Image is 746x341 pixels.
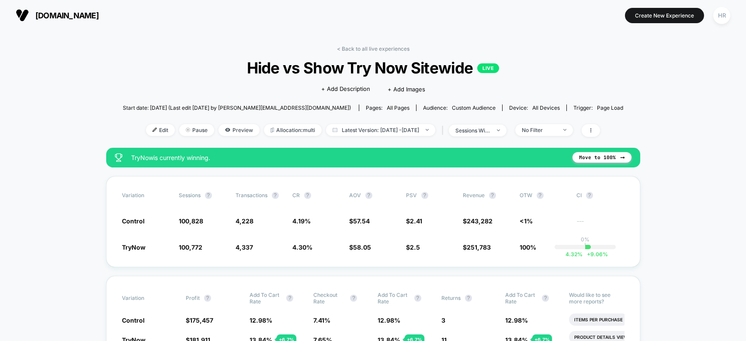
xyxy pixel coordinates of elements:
[337,45,409,52] a: < Back to all live experiences
[250,317,272,324] span: 12.98 %
[349,217,370,225] span: $
[502,104,566,111] span: Device:
[353,217,370,225] span: 57.54
[520,192,568,199] span: OTW
[388,86,425,93] span: + Add Images
[204,295,211,302] button: ?
[123,104,351,111] span: Start date: [DATE] (Last edit [DATE] by [PERSON_NAME][EMAIL_ADDRESS][DOMAIN_NAME])
[576,219,625,225] span: ---
[148,59,598,77] span: Hide vs Show Try Now Sitewide
[452,104,496,111] span: Custom Audience
[563,129,566,131] img: end
[313,317,330,324] span: 7.41 %
[584,243,586,249] p: |
[146,124,175,136] span: Edit
[465,295,472,302] button: ?
[522,127,557,133] div: No Filter
[497,129,500,131] img: end
[153,128,157,132] img: edit
[321,85,370,94] span: + Add Description
[414,295,421,302] button: ?
[179,124,214,136] span: Pause
[272,192,279,199] button: ?
[406,192,417,198] span: PSV
[350,295,357,302] button: ?
[326,124,435,136] span: Latest Version: [DATE] - [DATE]
[625,8,704,23] button: Create New Experience
[219,124,260,136] span: Preview
[489,192,496,199] button: ?
[441,295,461,301] span: Returns
[313,292,346,305] span: Checkout Rate
[566,251,583,257] span: 4.32 %
[406,217,422,225] span: $
[441,317,445,324] span: 3
[250,292,282,305] span: Add To Cart Rate
[115,153,122,162] img: success_star
[440,124,449,137] span: |
[122,292,170,305] span: Variation
[122,192,170,199] span: Variation
[520,244,536,251] span: 100%
[236,217,253,225] span: 4,228
[587,251,590,257] span: +
[711,7,733,24] button: HR
[16,9,29,22] img: Visually logo
[463,217,493,225] span: $
[122,217,145,225] span: Control
[537,192,544,199] button: ?
[410,217,422,225] span: 2.41
[271,128,274,132] img: rebalance
[179,217,203,225] span: 100,828
[264,124,322,136] span: Allocation: multi
[292,244,312,251] span: 4.30 %
[186,317,213,324] span: $
[467,217,493,225] span: 243,282
[353,244,371,251] span: 58.05
[423,104,496,111] div: Audience:
[463,244,491,251] span: $
[410,244,420,251] span: 2.5
[581,236,590,243] p: 0%
[387,104,409,111] span: all pages
[365,192,372,199] button: ?
[505,317,528,324] span: 12.98 %
[179,192,201,198] span: Sessions
[35,11,99,20] span: [DOMAIN_NAME]
[236,244,253,251] span: 4,337
[186,128,190,132] img: end
[349,192,361,198] span: AOV
[542,295,549,302] button: ?
[304,192,311,199] button: ?
[236,192,267,198] span: Transactions
[532,104,560,111] span: all devices
[122,317,145,324] span: Control
[586,192,593,199] button: ?
[569,313,628,326] li: Items Per Purchase
[190,317,213,324] span: 175,457
[505,292,538,305] span: Add To Cart Rate
[573,152,631,163] button: Move to 100%
[455,127,490,134] div: sessions with impression
[366,104,409,111] div: Pages:
[292,192,300,198] span: CR
[583,251,608,257] span: 9.06 %
[292,217,311,225] span: 4.19 %
[477,63,499,73] p: LIVE
[349,244,371,251] span: $
[597,104,623,111] span: Page Load
[467,244,491,251] span: 251,783
[186,295,200,301] span: Profit
[426,129,429,131] img: end
[421,192,428,199] button: ?
[333,128,337,132] img: calendar
[378,292,410,305] span: Add To Cart Rate
[378,317,400,324] span: 12.98 %
[179,244,202,251] span: 100,772
[520,217,533,225] span: <1%
[576,192,625,199] span: CI
[713,7,730,24] div: HR
[286,295,293,302] button: ?
[122,244,146,251] span: TryNow
[205,192,212,199] button: ?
